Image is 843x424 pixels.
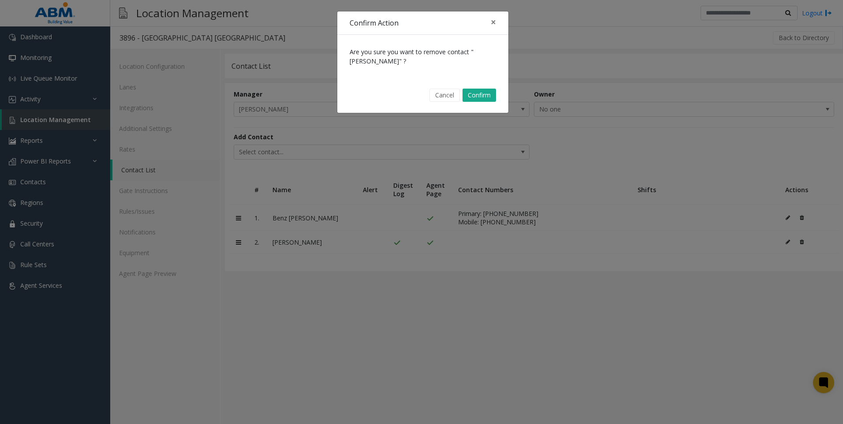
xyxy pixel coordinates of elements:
[350,18,399,28] h4: Confirm Action
[485,11,502,33] button: Close
[429,89,460,102] button: Cancel
[491,16,496,28] span: ×
[337,35,508,78] div: Are you sure you want to remove contact "[PERSON_NAME]" ?
[463,89,496,102] button: Confirm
